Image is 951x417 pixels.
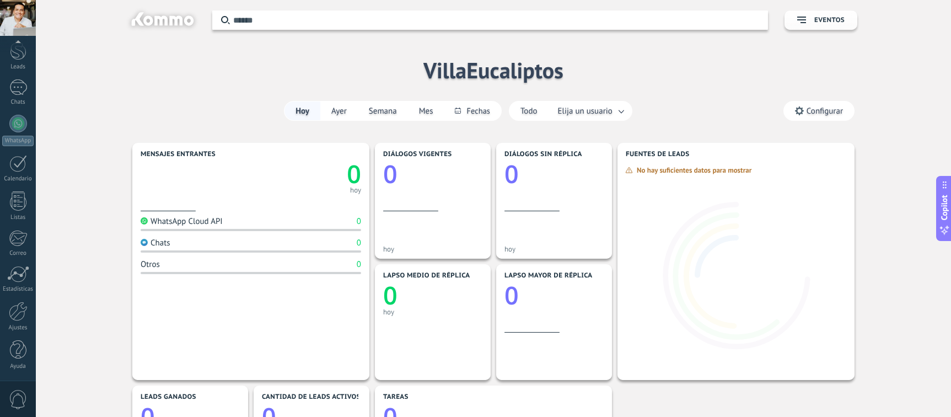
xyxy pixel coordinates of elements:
[2,136,34,146] div: WhatsApp
[504,151,582,158] span: Diálogos sin réplica
[251,157,361,191] a: 0
[785,10,857,30] button: Eventos
[2,363,34,370] div: Ayuda
[626,151,690,158] span: Fuentes de leads
[262,393,361,401] span: Cantidad de leads activos
[504,279,519,312] text: 0
[141,239,148,246] img: Chats
[504,245,604,253] div: hoy
[556,104,615,119] span: Elija un usuario
[357,259,361,270] div: 0
[358,101,408,120] button: Semana
[625,165,759,175] div: No hay suficientes datos para mostrar
[509,101,549,120] button: Todo
[383,245,482,253] div: hoy
[141,238,170,248] div: Chats
[408,101,444,120] button: Mes
[383,272,470,280] span: Lapso medio de réplica
[383,151,452,158] span: Diálogos vigentes
[141,216,223,227] div: WhatsApp Cloud API
[141,217,148,224] img: WhatsApp Cloud API
[284,101,320,120] button: Hoy
[141,393,196,401] span: Leads ganados
[2,250,34,257] div: Correo
[383,308,482,316] div: hoy
[320,101,358,120] button: Ayer
[347,157,361,191] text: 0
[2,324,34,332] div: Ajustes
[2,286,34,293] div: Estadísticas
[383,393,409,401] span: Tareas
[383,279,397,312] text: 0
[807,106,843,116] span: Configurar
[357,238,361,248] div: 0
[141,151,216,158] span: Mensajes entrantes
[504,157,519,191] text: 0
[141,259,160,270] div: Otros
[350,188,361,193] div: hoy
[549,101,632,120] button: Elija un usuario
[939,195,950,221] span: Copilot
[2,99,34,106] div: Chats
[444,101,501,120] button: Fechas
[2,214,34,221] div: Listas
[357,216,361,227] div: 0
[383,157,397,191] text: 0
[2,63,34,71] div: Leads
[504,272,592,280] span: Lapso mayor de réplica
[814,17,845,24] span: Eventos
[2,175,34,183] div: Calendario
